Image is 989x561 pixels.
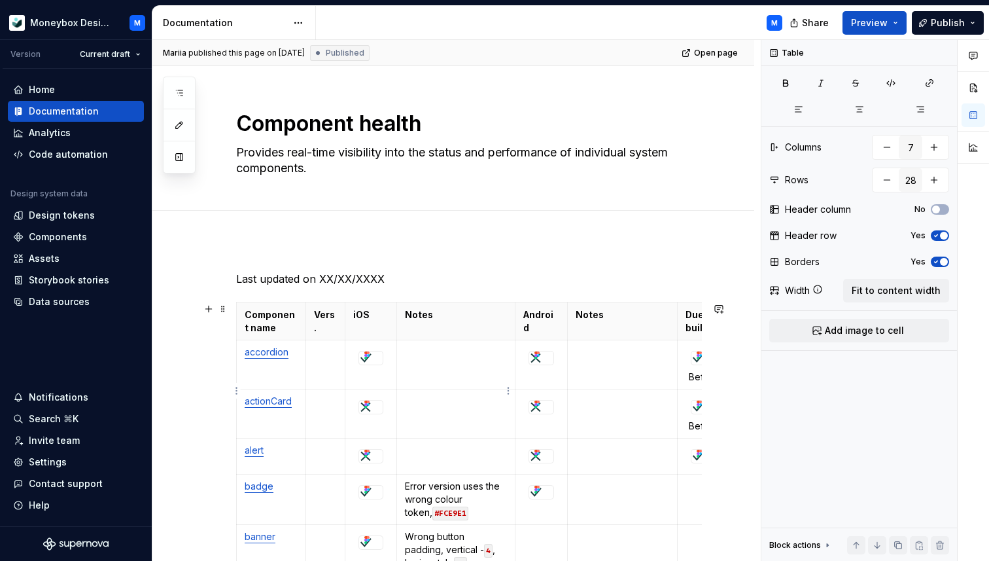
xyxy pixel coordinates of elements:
button: Preview [842,11,907,35]
div: M [134,18,141,28]
button: Fit to content width [843,279,949,302]
a: Data sources [8,291,144,312]
div: Documentation [29,105,99,118]
img: 6c5688f9-0e7e-45b1-b9f7-10fb4de066b6.png [529,352,542,365]
img: 6c5688f9-0e7e-45b1-b9f7-10fb4de066b6.png [359,450,372,463]
span: Open page [694,48,738,58]
label: Yes [911,257,926,267]
button: Add image to cell [769,319,949,342]
p: Before EOY [685,420,744,433]
a: Documentation [8,101,144,122]
a: badge [245,480,273,492]
div: Header column [785,203,851,216]
p: Notes [576,308,669,321]
p: Vers. [314,308,337,335]
a: Analytics [8,122,144,143]
img: 2047b5b9-4ca3-4147-a5d6-5089a54f7aee.png [691,450,704,463]
a: Storybook stories [8,270,144,291]
a: Home [8,79,144,100]
span: Published [326,48,364,58]
img: 6c5688f9-0e7e-45b1-b9f7-10fb4de066b6.png [529,450,542,463]
a: Assets [8,248,144,269]
div: Notifications [29,391,88,404]
img: 2047b5b9-4ca3-4147-a5d6-5089a54f7aee.png [359,486,372,499]
p: Last updated on XX/XX/XXXX [236,271,702,287]
div: Search ⌘K [29,412,78,425]
div: Block actions [769,540,821,551]
button: Contact support [8,473,144,494]
button: Notifications [8,387,144,408]
div: Code automation [29,148,108,161]
code: #FCE9E1 [432,507,468,520]
p: Error version uses the wrong colour token, [405,480,506,519]
div: Header row [785,229,837,242]
span: Share [802,16,829,29]
textarea: Provides real-time visibility into the status and performance of individual system components. [234,142,699,179]
div: Settings [29,456,67,469]
button: Publish [912,11,984,35]
p: iOS [353,308,389,321]
img: 9de6ca4a-8ec4-4eed-b9a2-3d312393a40a.png [9,15,25,31]
span: Preview [851,16,888,29]
span: Publish [931,16,965,29]
p: Before EOY [685,371,744,384]
code: 4 [484,544,493,558]
img: 2047b5b9-4ca3-4147-a5d6-5089a54f7aee.png [691,401,704,414]
a: Open page [678,44,744,62]
a: Settings [8,452,144,473]
div: Data sources [29,295,90,308]
div: Columns [785,141,822,154]
img: 2047b5b9-4ca3-4147-a5d6-5089a54f7aee.png [529,486,542,499]
span: Add image to cell [825,324,904,337]
a: alert [245,444,264,456]
div: Documentation [163,16,286,29]
a: Components [8,226,144,247]
a: Design tokens [8,205,144,226]
a: actionCard [245,395,292,407]
a: accordion [245,346,288,357]
div: Assets [29,252,60,265]
span: Current draft [80,49,130,60]
textarea: Component health [234,108,699,139]
div: Block actions [769,536,833,554]
div: published this page on [DATE] [188,48,305,58]
div: Storybook stories [29,274,109,287]
a: banner [245,531,275,542]
button: Search ⌘K [8,408,144,429]
button: Current draft [74,45,147,63]
a: Invite team [8,430,144,451]
p: Component name [245,308,298,335]
button: Help [8,495,144,516]
img: 6c5688f9-0e7e-45b1-b9f7-10fb4de066b6.png [529,401,542,414]
button: Moneybox Design SystemM [3,9,149,37]
p: Due for build [685,308,744,335]
div: Width [785,284,810,297]
svg: Supernova Logo [43,537,109,551]
img: 2047b5b9-4ca3-4147-a5d6-5089a54f7aee.png [359,352,372,365]
div: Design system data [10,189,88,199]
div: M [771,18,778,28]
img: 2047b5b9-4ca3-4147-a5d6-5089a54f7aee.png [691,352,704,365]
div: Invite team [29,434,80,447]
p: Notes [405,308,506,321]
div: Home [29,83,55,96]
div: Rows [785,173,808,187]
div: Borders [785,255,820,268]
p: Android [523,308,559,335]
div: Components [29,230,87,244]
div: Version [10,49,41,60]
span: Mariia [163,48,186,58]
div: Help [29,499,50,512]
div: Design tokens [29,209,95,222]
a: Code automation [8,144,144,165]
button: Share [783,11,837,35]
label: Yes [911,230,926,241]
span: Fit to content width [852,284,941,297]
div: Contact support [29,477,103,490]
div: Analytics [29,126,71,139]
img: 6c5688f9-0e7e-45b1-b9f7-10fb4de066b6.png [359,401,372,414]
img: 2047b5b9-4ca3-4147-a5d6-5089a54f7aee.png [359,536,372,549]
div: Moneybox Design System [30,16,114,29]
label: No [914,204,926,215]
